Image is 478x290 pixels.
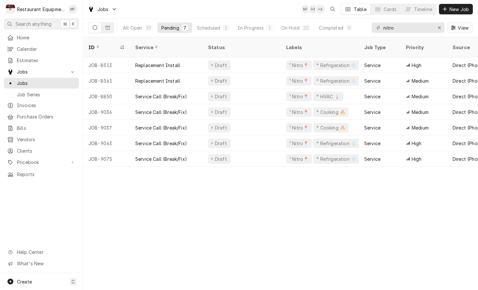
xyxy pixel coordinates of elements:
[68,5,77,14] div: MF
[316,5,325,14] div: + 6
[316,124,346,131] div: ⁴ Cooking 🔥
[412,77,429,84] span: Medium
[208,44,274,51] div: Status
[135,44,196,51] div: Service
[4,55,79,66] a: Estimates
[135,109,187,116] div: Service Call (Break/Fix)
[17,249,75,255] span: Help Center
[135,124,187,131] div: Service Call (Break/Fix)
[17,6,65,13] div: Restaurant Equipment Diagnostics
[289,124,309,131] div: ¹ Nitro📍
[412,62,422,69] span: High
[4,18,79,30] button: Search anything⌘K
[17,159,66,166] span: Pricebook
[434,22,445,33] button: Erase input
[347,24,351,31] div: 9
[88,44,118,51] div: ID
[289,156,309,162] div: ¹ Nitro📍
[268,24,272,31] div: 1
[214,156,228,162] div: Draft
[17,125,76,131] span: Bills
[281,24,299,31] div: On Hold
[214,77,228,84] div: Draft
[316,77,357,84] div: ⁴ Refrigeration ❄️
[4,44,79,54] a: Calendar
[4,89,79,100] a: Job Series
[72,21,75,27] span: K
[135,62,180,69] div: Replacement Install
[364,44,395,51] div: Job Type
[161,24,179,31] div: Pending
[364,62,380,69] div: Service
[135,93,187,100] div: Service Call (Break/Fix)
[83,135,130,151] div: JOB-9063
[414,6,432,13] div: Timeline
[214,62,228,69] div: Draft
[4,169,79,180] a: Reports
[6,5,15,14] div: Restaurant Equipment Diagnostics's Avatar
[17,260,75,267] span: What's New
[319,24,343,31] div: Completed
[17,57,76,64] span: Estimates
[439,4,473,14] button: New Job
[83,89,130,104] div: JOB-8850
[4,111,79,122] a: Purchase Orders
[383,22,432,33] input: Keyword search
[83,73,130,89] div: JOB-8561
[4,145,79,156] a: Clients
[309,5,318,14] div: GB
[303,24,309,31] div: 20
[289,93,309,100] div: ¹ Nitro📍
[17,279,32,284] span: Create
[309,5,318,14] div: Gary Beaver's Avatar
[412,93,429,100] span: Medium
[4,258,79,269] a: Go to What's New
[301,5,310,14] div: MF
[98,6,109,13] span: Jobs
[17,68,66,75] span: Jobs
[447,22,473,33] button: View
[316,62,357,69] div: ⁴ Refrigeration ❄️
[412,109,429,116] span: Medium
[354,6,366,13] div: Table
[406,44,441,51] div: Priority
[364,156,380,162] div: Service
[4,123,79,133] a: Bills
[384,6,397,13] div: Cards
[316,140,357,147] div: ⁴ Refrigeration ❄️
[412,140,422,147] span: High
[316,93,340,100] div: ⁴ HVAC 🌡️
[214,109,228,116] div: Draft
[83,120,130,135] div: JOB-9037
[4,134,79,145] a: Vendors
[412,124,429,131] span: Medium
[412,156,422,162] span: High
[83,57,130,73] div: JOB-8513
[457,24,470,31] span: View
[364,140,380,147] div: Service
[4,100,79,111] a: Invoices
[4,247,79,257] a: Go to Help Center
[17,136,76,143] span: Vendors
[83,151,130,167] div: JOB-9075
[135,156,187,162] div: Service Call (Break/Fix)
[197,24,220,31] div: Scheduled
[85,4,120,15] a: Go to Jobs
[316,109,346,116] div: ⁴ Cooking 🔥
[364,124,380,131] div: Service
[17,34,76,41] span: Home
[63,21,67,27] span: ⌘
[301,5,310,14] div: Madyson Fisher's Avatar
[364,109,380,116] div: Service
[364,77,380,84] div: Service
[6,5,15,14] div: R
[286,44,354,51] div: Labels
[4,66,79,77] a: Go to Jobs
[72,278,75,285] span: C
[123,24,142,31] div: All Open
[4,32,79,43] a: Home
[238,24,264,31] div: In Progress
[224,24,228,31] div: 2
[214,124,228,131] div: Draft
[448,6,470,13] span: New Job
